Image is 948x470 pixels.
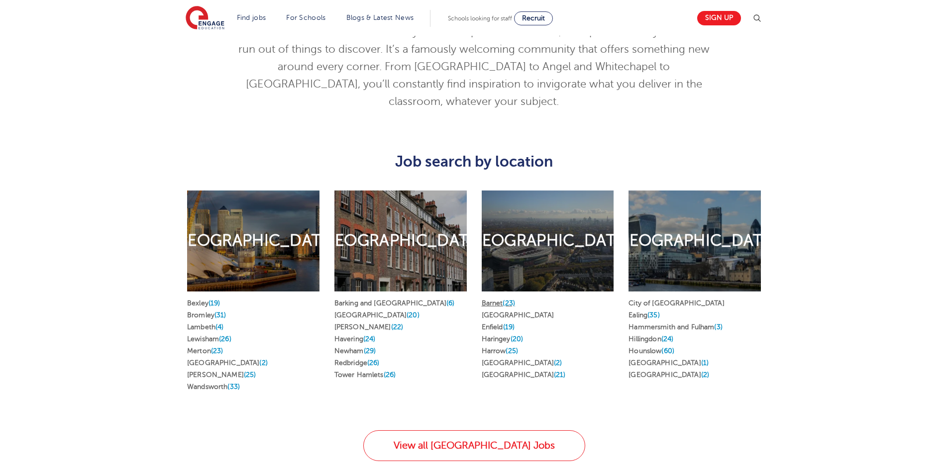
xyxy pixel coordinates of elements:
[554,371,566,378] span: (21)
[701,371,709,378] span: (2)
[522,14,545,22] span: Recruit
[503,323,515,331] span: (19)
[346,14,414,21] a: Blogs & Latest News
[187,311,226,319] a: Bromley(31)
[180,153,768,170] h3: Job search by location
[506,347,518,355] span: (25)
[187,383,240,390] a: Wandsworth(33)
[363,335,376,343] span: (24)
[629,371,709,378] a: [GEOGRAPHIC_DATA](2)
[334,299,455,307] a: Barking and [GEOGRAPHIC_DATA](6)
[214,311,226,319] span: (31)
[187,371,256,378] a: [PERSON_NAME](25)
[661,347,674,355] span: (60)
[482,371,566,378] a: [GEOGRAPHIC_DATA](21)
[446,299,454,307] span: (6)
[363,430,585,461] a: View all [GEOGRAPHIC_DATA] Jobs
[407,311,420,319] span: (20)
[215,323,223,331] span: (4)
[334,311,420,319] a: [GEOGRAPHIC_DATA](20)
[482,359,562,367] a: [GEOGRAPHIC_DATA](2)
[629,323,723,331] a: Hammersmith and Fulham(3)
[465,230,630,251] h2: [GEOGRAPHIC_DATA]
[482,347,518,355] a: Harrow(25)
[511,335,524,343] span: (20)
[697,11,741,25] a: Sign up
[661,335,674,343] span: (24)
[209,299,220,307] span: (19)
[482,323,515,331] a: Enfield(19)
[384,371,396,378] span: (26)
[554,359,562,367] span: (2)
[334,347,376,355] a: Newham(29)
[629,359,709,367] a: [GEOGRAPHIC_DATA](1)
[613,230,777,251] h2: [GEOGRAPHIC_DATA]
[318,230,482,251] h2: [GEOGRAPHIC_DATA]
[211,347,223,355] span: (23)
[187,335,231,343] a: Lewisham(26)
[227,383,240,390] span: (33)
[171,230,335,251] h2: [GEOGRAPHIC_DATA]
[187,347,223,355] a: Merton(23)
[237,14,266,21] a: Find jobs
[334,323,403,331] a: [PERSON_NAME](22)
[629,335,673,343] a: Hillingdon(24)
[187,323,223,331] a: Lambeth(4)
[629,299,725,307] a: City of [GEOGRAPHIC_DATA]
[238,26,710,107] span: London is one of the most culturally diverse capitals in the world, it’s a place where you’ll nev...
[701,359,709,367] span: (1)
[186,6,224,31] img: Engage Education
[503,299,515,307] span: (23)
[629,347,674,355] a: Hounslow(60)
[448,15,512,22] span: Schools looking for staff
[647,311,660,319] span: (35)
[187,359,268,367] a: [GEOGRAPHIC_DATA](2)
[391,323,404,331] span: (22)
[219,335,231,343] span: (26)
[367,359,380,367] span: (26)
[629,311,659,319] a: Ealing(35)
[482,311,554,319] a: [GEOGRAPHIC_DATA]
[482,299,515,307] a: Barnet(23)
[286,14,325,21] a: For Schools
[482,335,524,343] a: Haringey(20)
[244,371,256,378] span: (25)
[259,359,267,367] span: (2)
[187,299,220,307] a: Bexley(19)
[334,335,376,343] a: Havering(24)
[514,11,553,25] a: Recruit
[334,371,396,378] a: Tower Hamlets(26)
[364,347,376,355] span: (29)
[714,323,722,331] span: (3)
[334,359,380,367] a: Redbridge(26)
